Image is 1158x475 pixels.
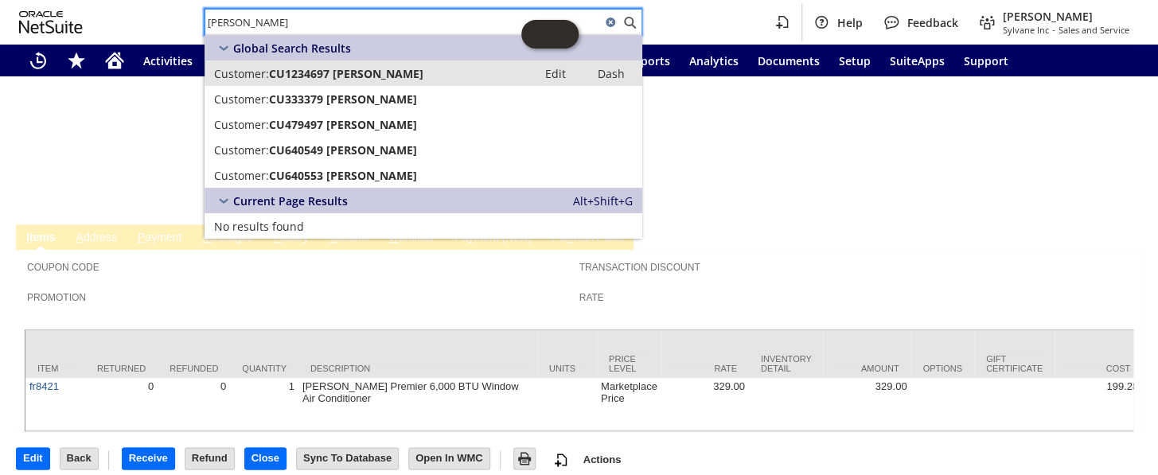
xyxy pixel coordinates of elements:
div: Shortcuts [57,45,96,76]
a: Unrolled view on [1113,228,1133,247]
span: M [202,231,212,243]
svg: logo [19,11,83,33]
span: CU333379 [PERSON_NAME] [269,91,417,107]
input: Search [205,13,601,32]
td: 1 [230,378,298,430]
a: Customer:CU1234697 [PERSON_NAME]Edit: Dash: [205,60,642,86]
div: Units [549,364,585,373]
input: Back [60,448,98,469]
a: Customer:CU640549 [PERSON_NAME]Edit: Dash: [205,137,642,162]
a: No results found [205,213,642,239]
span: No results found [214,219,304,234]
input: Refund [185,448,234,469]
input: Close [245,448,286,469]
span: Customer: [214,91,269,107]
div: Options [922,364,962,373]
div: Gift Certificate [986,354,1043,373]
span: Help [837,15,863,30]
a: Items [22,231,60,246]
span: Customer: [214,168,269,183]
a: Customer:CU640553 [PERSON_NAME]Edit: Dash: [205,162,642,188]
div: Amount [835,364,899,373]
img: Print [515,449,534,468]
span: CU640553 [PERSON_NAME] [269,168,417,183]
svg: Home [105,51,124,70]
span: [PERSON_NAME] [1003,9,1129,24]
svg: Shortcuts [67,51,86,70]
td: 329.00 [661,378,749,430]
a: Address [72,231,121,246]
svg: Search [620,13,639,32]
a: Coupon Code [27,262,99,273]
span: Analytics [689,53,739,68]
td: Marketplace Price [597,378,661,430]
span: Customer: [214,66,269,81]
div: Item [37,364,73,373]
a: Payment [134,231,185,246]
a: Support [954,45,1018,76]
span: CU1234697 [PERSON_NAME] [269,66,423,81]
a: Recent Records [19,45,57,76]
a: Messages [198,231,257,246]
div: Description [310,364,525,373]
a: Customer:CU333379 [PERSON_NAME]Edit: Dash: [205,86,642,111]
span: Feedback [907,15,958,30]
a: Activities [134,45,202,76]
input: Sync To Database [297,448,398,469]
span: P [138,231,145,243]
input: Open In WMC [409,448,489,469]
a: SuiteApps [880,45,954,76]
span: Setup [839,53,871,68]
div: Quantity [242,364,287,373]
a: Setup [829,45,880,76]
span: I [26,231,29,243]
a: Customer:CU479497 [PERSON_NAME]Edit: Dash: [205,111,642,137]
span: Customer: [214,142,269,158]
iframe: Click here to launch Oracle Guided Learning Help Panel [521,20,579,49]
td: 0 [158,378,230,430]
a: Dash: [583,64,639,83]
span: Oracle Guided Learning Widget. To move around, please hold and drag [550,20,579,49]
span: Current Page Results [233,193,348,208]
a: Home [96,45,134,76]
span: Support [964,53,1008,68]
a: fr8421 [29,380,59,392]
svg: Recent Records [29,51,48,70]
td: [PERSON_NAME] Premier 6,000 BTU Window Air Conditioner [298,378,537,430]
a: Analytics [680,45,748,76]
div: Refunded [170,364,218,373]
img: add-record.svg [552,450,571,469]
a: Reports [618,45,680,76]
td: 329.00 [823,378,910,430]
span: Global Search Results [233,41,351,56]
input: Edit [17,448,49,469]
div: Inventory Detail [761,354,812,373]
span: CU640549 [PERSON_NAME] [269,142,417,158]
span: Alt+Shift+G [573,193,633,208]
div: Returned [97,364,146,373]
a: Warehouse [202,45,283,76]
input: Receive [123,448,174,469]
td: 0 [85,378,158,430]
span: Documents [758,53,820,68]
span: Sales and Service [1059,24,1129,36]
a: Actions [577,454,628,465]
td: 199.28 [1055,378,1142,430]
span: Activities [143,53,193,68]
div: Cost [1066,364,1130,373]
div: Rate [673,364,737,373]
input: Print [514,448,535,469]
span: A [76,231,84,243]
span: Customer: [214,117,269,132]
a: Rate [579,292,604,303]
span: Reports [627,53,670,68]
a: Edit: [528,64,583,83]
span: Sylvane Inc [1003,24,1049,36]
a: Promotion [27,292,86,303]
a: Transaction Discount [579,262,700,273]
span: SuiteApps [890,53,945,68]
div: Price Level [609,354,649,373]
span: CU479497 [PERSON_NAME] [269,117,417,132]
span: - [1052,24,1055,36]
a: Documents [748,45,829,76]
